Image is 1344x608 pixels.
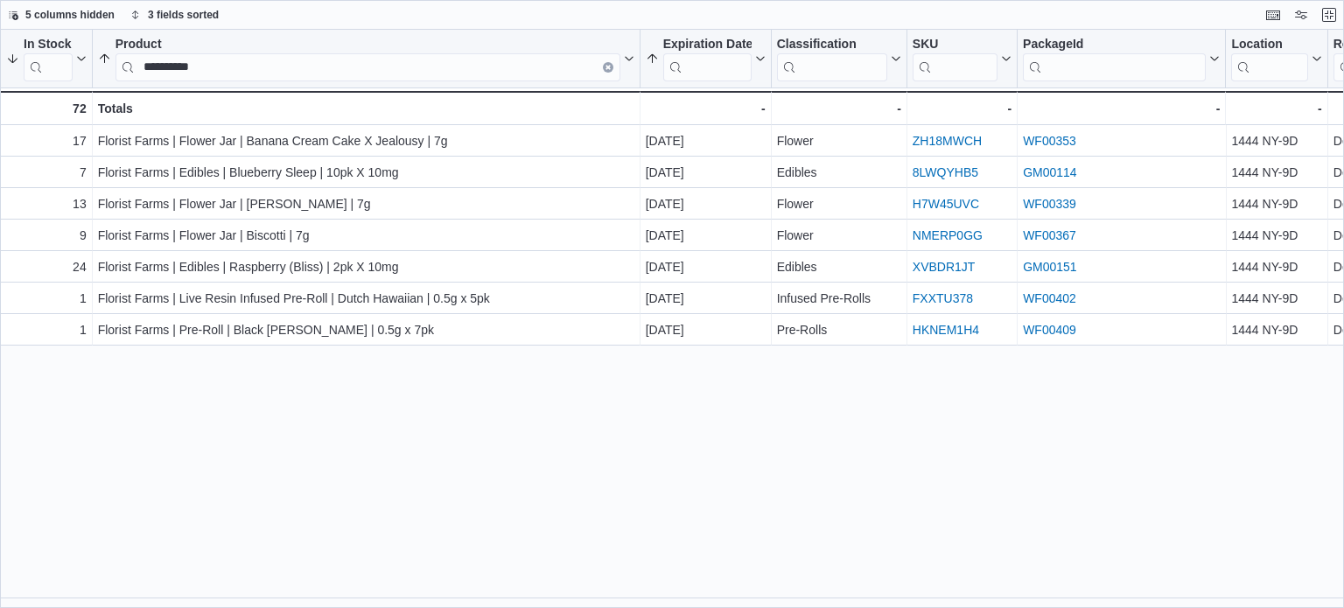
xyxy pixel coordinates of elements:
div: 7 [6,162,87,183]
button: 5 columns hidden [1,4,122,25]
div: 17 [6,130,87,151]
div: - [1231,98,1321,119]
div: 1444 NY-9D [1232,256,1322,277]
div: 1 [6,288,87,309]
div: 72 [5,98,87,119]
a: WF00402 [1023,291,1076,305]
div: Product [115,37,620,81]
a: ZH18MWCH [913,134,982,148]
div: [DATE] [646,162,766,183]
div: Expiration Date [663,37,752,53]
div: Location [1231,37,1307,81]
div: Florist Farms | Flower Jar | Biscotti | 7g [98,225,634,246]
button: Location [1231,37,1321,81]
div: [DATE] [646,256,766,277]
div: - [777,98,901,119]
div: Florist Farms | Edibles | Blueberry Sleep | 10pk X 10mg [98,162,634,183]
button: Keyboard shortcuts [1263,4,1284,25]
div: [DATE] [646,288,766,309]
div: Florist Farms | Live Resin Infused Pre-Roll | Dutch Hawaiian | 0.5g x 5pk [98,288,634,309]
div: Flower [777,225,901,246]
div: 13 [6,193,87,214]
button: 3 fields sorted [123,4,226,25]
div: [DATE] [646,130,766,151]
a: WF00409 [1023,323,1076,337]
div: Flower [777,130,901,151]
div: Classification [777,37,887,53]
div: Expiration Date [663,37,752,81]
div: In Stock Qty [24,37,73,53]
div: Florist Farms | Flower Jar | Banana Cream Cake X Jealousy | 7g [98,130,634,151]
div: Classification [777,37,887,81]
a: 8LWQYHB5 [913,165,978,179]
a: WF00353 [1023,134,1076,148]
div: 1444 NY-9D [1232,130,1322,151]
div: 1444 NY-9D [1232,225,1322,246]
button: SKU [913,37,1011,81]
button: Exit fullscreen [1319,4,1340,25]
div: Florist Farms | Pre-Roll | Black [PERSON_NAME] | 0.5g x 7pk [98,319,634,340]
div: 1444 NY-9D [1232,193,1322,214]
div: Totals [98,98,634,119]
div: Florist Farms | Edibles | Raspberry (Bliss) | 2pk X 10mg [98,256,634,277]
div: [DATE] [646,193,766,214]
div: Pre-Rolls [777,319,901,340]
div: 1 [6,319,87,340]
div: 9 [6,225,87,246]
a: GM00114 [1023,165,1076,179]
div: Location [1231,37,1307,53]
span: 5 columns hidden [25,8,115,22]
div: Package URL [1023,37,1206,81]
button: PackageId [1023,37,1220,81]
button: Clear input [603,62,613,73]
div: 1444 NY-9D [1232,288,1322,309]
div: [DATE] [646,225,766,246]
div: Edibles [777,256,901,277]
a: H7W45UVC [913,197,979,211]
div: 1444 NY-9D [1232,162,1322,183]
div: PackageId [1023,37,1206,53]
button: Classification [777,37,901,81]
div: SKU URL [913,37,997,81]
div: 1444 NY-9D [1232,319,1322,340]
div: In Stock Qty [24,37,73,81]
div: - [646,98,766,119]
div: Product [115,37,620,53]
span: 3 fields sorted [148,8,219,22]
a: WF00367 [1023,228,1076,242]
div: - [913,98,1011,119]
a: GM00151 [1023,260,1076,274]
div: Edibles [777,162,901,183]
div: Florist Farms | Flower Jar | [PERSON_NAME] | 7g [98,193,634,214]
button: Expiration Date [646,37,766,81]
a: XVBDR1JT [913,260,976,274]
div: Infused Pre-Rolls [777,288,901,309]
div: Flower [777,193,901,214]
div: [DATE] [646,319,766,340]
div: - [1023,98,1220,119]
a: NMERP0GG [913,228,983,242]
button: Display options [1291,4,1312,25]
a: HKNEM1H4 [913,323,979,337]
button: In Stock Qty [6,37,87,81]
div: 24 [6,256,87,277]
a: WF00339 [1023,197,1076,211]
a: FXXTU378 [913,291,973,305]
button: ProductClear input [98,37,634,81]
div: SKU [913,37,997,53]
